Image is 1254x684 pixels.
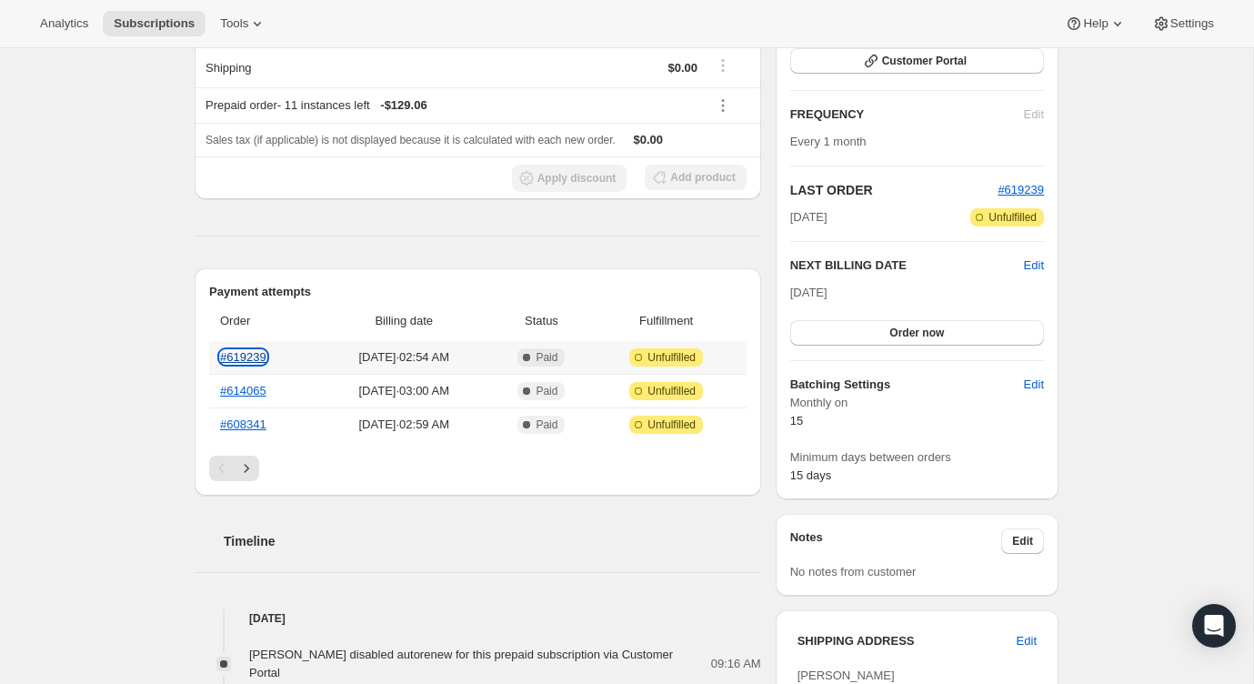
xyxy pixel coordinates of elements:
[209,283,747,301] h2: Payment attempts
[1012,534,1033,548] span: Edit
[711,655,761,673] span: 09:16 AM
[536,384,557,398] span: Paid
[1054,11,1137,36] button: Help
[597,312,736,330] span: Fulfillment
[647,384,696,398] span: Unfulfilled
[790,286,828,299] span: [DATE]
[790,468,832,482] span: 15 days
[790,394,1044,412] span: Monthly on
[790,48,1044,74] button: Customer Portal
[790,376,1024,394] h6: Batching Settings
[790,565,917,578] span: No notes from customer
[40,16,88,31] span: Analytics
[988,210,1037,225] span: Unfulfilled
[1024,376,1044,394] span: Edit
[206,96,697,115] div: Prepaid order - 11 instances left
[249,648,673,679] span: [PERSON_NAME] disabled autorenew for this prepaid subscription via Customer Portal
[790,106,1024,124] h2: FREQUENCY
[882,54,967,68] span: Customer Portal
[790,320,1044,346] button: Order now
[380,96,426,115] span: - $129.06
[790,414,803,427] span: 15
[536,350,557,365] span: Paid
[536,417,557,432] span: Paid
[790,528,1002,554] h3: Notes
[322,416,486,434] span: [DATE] · 02:59 AM
[195,47,457,87] th: Shipping
[29,11,99,36] button: Analytics
[220,384,266,397] a: #614065
[224,532,761,550] h2: Timeline
[1083,16,1108,31] span: Help
[322,312,486,330] span: Billing date
[322,382,486,400] span: [DATE] · 03:00 AM
[1192,604,1236,648] div: Open Intercom Messenger
[634,133,664,146] span: $0.00
[1017,632,1037,650] span: Edit
[790,256,1024,275] h2: NEXT BILLING DATE
[1024,256,1044,275] button: Edit
[667,61,697,75] span: $0.00
[234,456,259,481] button: Next
[1170,16,1214,31] span: Settings
[497,312,586,330] span: Status
[647,417,696,432] span: Unfulfilled
[790,208,828,226] span: [DATE]
[647,350,696,365] span: Unfulfilled
[1013,370,1055,399] button: Edit
[220,417,266,431] a: #608341
[209,11,277,36] button: Tools
[998,181,1044,199] button: #619239
[790,448,1044,467] span: Minimum days between orders
[1001,528,1044,554] button: Edit
[790,135,867,148] span: Every 1 month
[220,16,248,31] span: Tools
[322,348,486,367] span: [DATE] · 02:54 AM
[708,55,737,75] button: Shipping actions
[1141,11,1225,36] button: Settings
[114,16,195,31] span: Subscriptions
[790,181,998,199] h2: LAST ORDER
[209,456,747,481] nav: Pagination
[998,183,1044,196] a: #619239
[889,326,944,340] span: Order now
[1006,627,1048,656] button: Edit
[220,350,266,364] a: #619239
[798,632,1017,650] h3: SHIPPING ADDRESS
[206,134,616,146] span: Sales tax (if applicable) is not displayed because it is calculated with each new order.
[103,11,206,36] button: Subscriptions
[209,301,316,341] th: Order
[195,609,761,628] h4: [DATE]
